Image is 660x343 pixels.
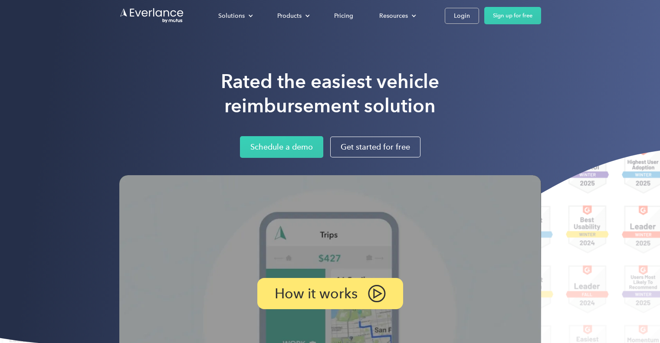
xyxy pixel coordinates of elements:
[445,8,479,24] a: Login
[218,10,245,21] div: Solutions
[379,10,408,21] div: Resources
[240,136,323,158] a: Schedule a demo
[484,7,541,24] a: Sign up for free
[119,7,184,24] a: Go to homepage
[334,10,353,21] div: Pricing
[330,137,420,157] a: Get started for free
[221,69,439,118] h1: Rated the easiest vehicle reimbursement solution
[454,10,470,21] div: Login
[275,287,358,300] p: How it works
[325,8,362,23] a: Pricing
[277,10,302,21] div: Products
